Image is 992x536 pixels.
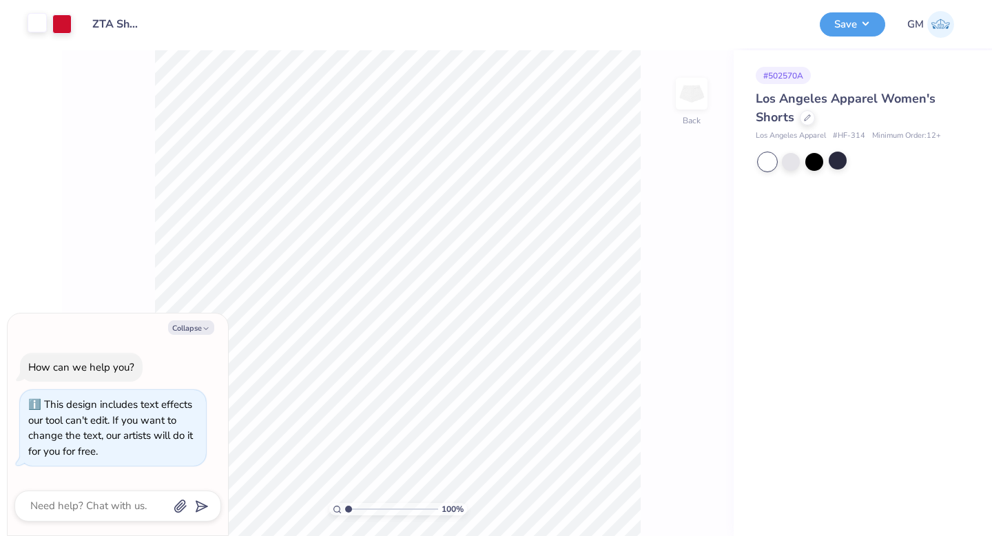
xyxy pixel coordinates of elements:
span: Los Angeles Apparel Women's Shorts [756,90,936,125]
a: GM [907,11,954,38]
span: GM [907,17,924,32]
div: Back [683,114,701,127]
span: Los Angeles Apparel [756,130,826,142]
div: This design includes text effects our tool can't edit. If you want to change the text, our artist... [28,398,193,458]
input: Untitled Design [82,10,149,38]
span: Minimum Order: 12 + [872,130,941,142]
div: How can we help you? [28,360,134,374]
span: # HF-314 [833,130,865,142]
div: # 502570A [756,67,811,84]
button: Save [820,12,885,37]
img: Back [678,80,705,107]
span: 100 % [442,503,464,515]
img: Grace Miles [927,11,954,38]
button: Collapse [168,320,214,335]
